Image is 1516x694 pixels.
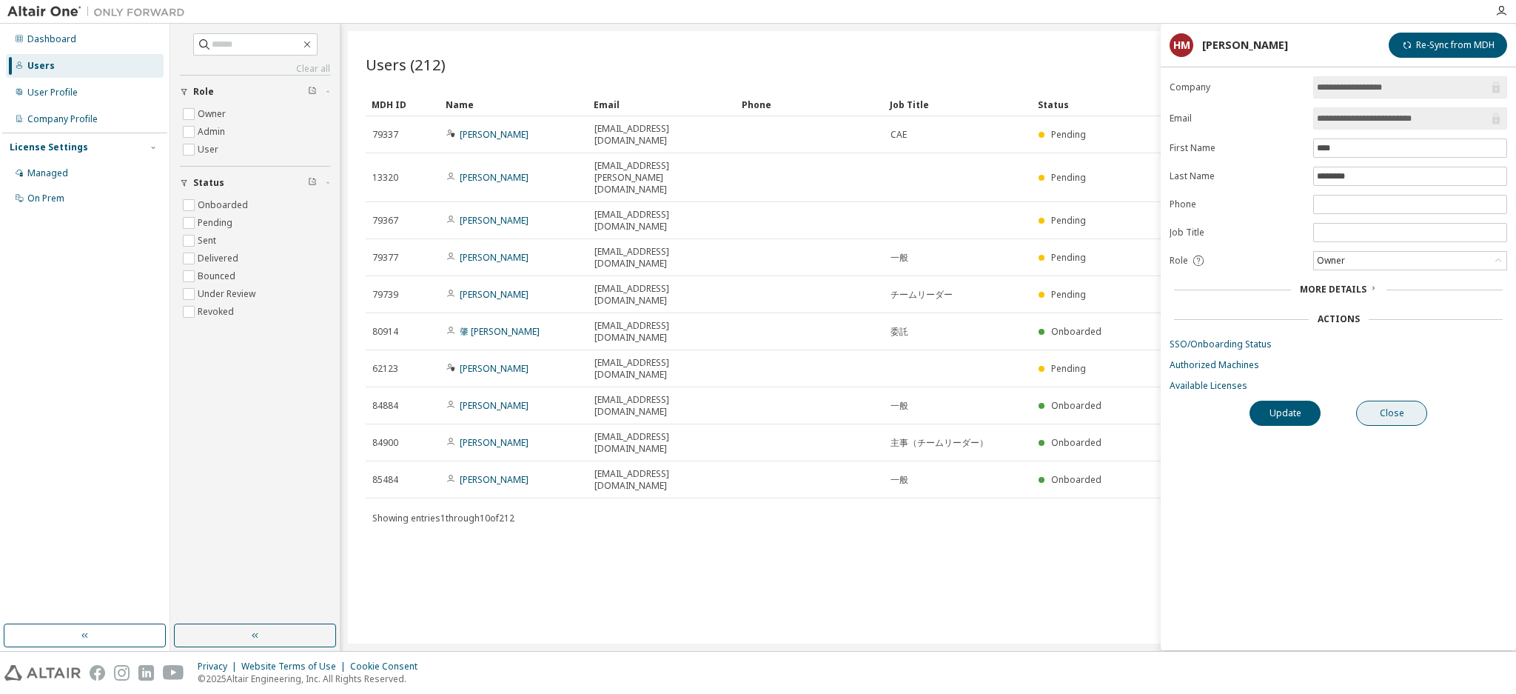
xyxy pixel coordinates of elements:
span: Status [193,177,224,189]
span: [EMAIL_ADDRESS][DOMAIN_NAME] [594,209,729,233]
a: [PERSON_NAME] [460,251,529,264]
span: Users (212) [366,54,446,75]
span: 85484 [372,474,398,486]
span: 79739 [372,289,398,301]
span: 84884 [372,400,398,412]
div: Job Title [890,93,1026,116]
div: [PERSON_NAME] [1202,39,1288,51]
a: [PERSON_NAME] [460,214,529,227]
label: Sent [198,232,219,250]
button: Close [1356,401,1427,426]
a: SSO/Onboarding Status [1170,338,1507,350]
span: CAE [891,129,907,141]
span: Pending [1051,214,1086,227]
span: [EMAIL_ADDRESS][DOMAIN_NAME] [594,394,729,418]
img: Altair One [7,4,192,19]
a: [PERSON_NAME] [460,436,529,449]
button: Update [1250,401,1321,426]
span: チームリーダー [891,289,953,301]
label: Pending [198,214,235,232]
span: [EMAIL_ADDRESS][DOMAIN_NAME] [594,468,729,492]
label: Email [1170,113,1304,124]
span: Showing entries 1 through 10 of 212 [372,512,514,524]
span: Pending [1051,362,1086,375]
span: [EMAIL_ADDRESS][DOMAIN_NAME] [594,431,729,455]
span: 79367 [372,215,398,227]
a: [PERSON_NAME] [460,171,529,184]
div: Owner [1314,252,1506,270]
label: Onboarded [198,196,251,214]
span: [EMAIL_ADDRESS][DOMAIN_NAME] [594,320,729,344]
div: MDH ID [372,93,434,116]
label: Job Title [1170,227,1304,238]
span: 13320 [372,172,398,184]
img: altair_logo.svg [4,665,81,681]
span: [EMAIL_ADDRESS][DOMAIN_NAME] [594,123,729,147]
label: Owner [198,105,229,123]
div: Cookie Consent [350,661,426,673]
span: [EMAIL_ADDRESS][PERSON_NAME][DOMAIN_NAME] [594,160,729,196]
label: Company [1170,81,1304,93]
label: Admin [198,123,228,141]
label: Revoked [198,303,237,321]
span: Role [193,86,214,98]
span: Clear filter [308,177,317,189]
span: Onboarded [1051,436,1101,449]
label: Bounced [198,267,238,285]
span: Pending [1051,251,1086,264]
span: Onboarded [1051,325,1101,338]
label: Phone [1170,198,1304,210]
div: HM [1170,33,1193,57]
div: Privacy [198,661,241,673]
span: 委託 [891,326,908,338]
div: License Settings [10,141,88,153]
a: Clear all [180,63,330,75]
a: Authorized Machines [1170,359,1507,371]
a: 肇 [PERSON_NAME] [460,325,540,338]
span: 主事（チームリーダー） [891,437,988,449]
span: More Details [1300,283,1366,296]
span: Clear filter [308,86,317,98]
a: [PERSON_NAME] [460,128,529,141]
div: User Profile [27,87,78,99]
label: Delivered [198,250,241,267]
label: User [198,141,221,159]
button: Re-Sync from MDH [1389,33,1507,58]
div: Managed [27,167,68,179]
span: Role [1170,255,1188,267]
span: Onboarded [1051,473,1101,486]
a: [PERSON_NAME] [460,473,529,486]
a: [PERSON_NAME] [460,362,529,375]
span: 79377 [372,252,398,264]
img: youtube.svg [163,665,184,681]
button: Status [180,167,330,199]
div: Dashboard [27,33,76,45]
p: © 2025 Altair Engineering, Inc. All Rights Reserved. [198,673,426,685]
span: 一般 [891,252,908,264]
div: Company Profile [27,113,98,125]
span: Onboarded [1051,399,1101,412]
label: Last Name [1170,170,1304,182]
span: 一般 [891,474,908,486]
span: 79337 [372,129,398,141]
span: [EMAIL_ADDRESS][DOMAIN_NAME] [594,357,729,381]
a: Available Licenses [1170,380,1507,392]
span: Pending [1051,288,1086,301]
span: [EMAIL_ADDRESS][DOMAIN_NAME] [594,246,729,270]
div: Status [1038,93,1414,116]
span: 62123 [372,363,398,375]
label: First Name [1170,142,1304,154]
div: Phone [742,93,878,116]
img: facebook.svg [90,665,105,681]
div: On Prem [27,193,64,204]
div: Name [446,93,582,116]
a: [PERSON_NAME] [460,399,529,412]
img: instagram.svg [114,665,130,681]
div: Email [594,93,730,116]
div: Actions [1318,313,1360,325]
div: Website Terms of Use [241,661,350,673]
button: Role [180,76,330,108]
span: [EMAIL_ADDRESS][DOMAIN_NAME] [594,283,729,307]
label: Under Review [198,285,258,303]
div: Users [27,60,55,72]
